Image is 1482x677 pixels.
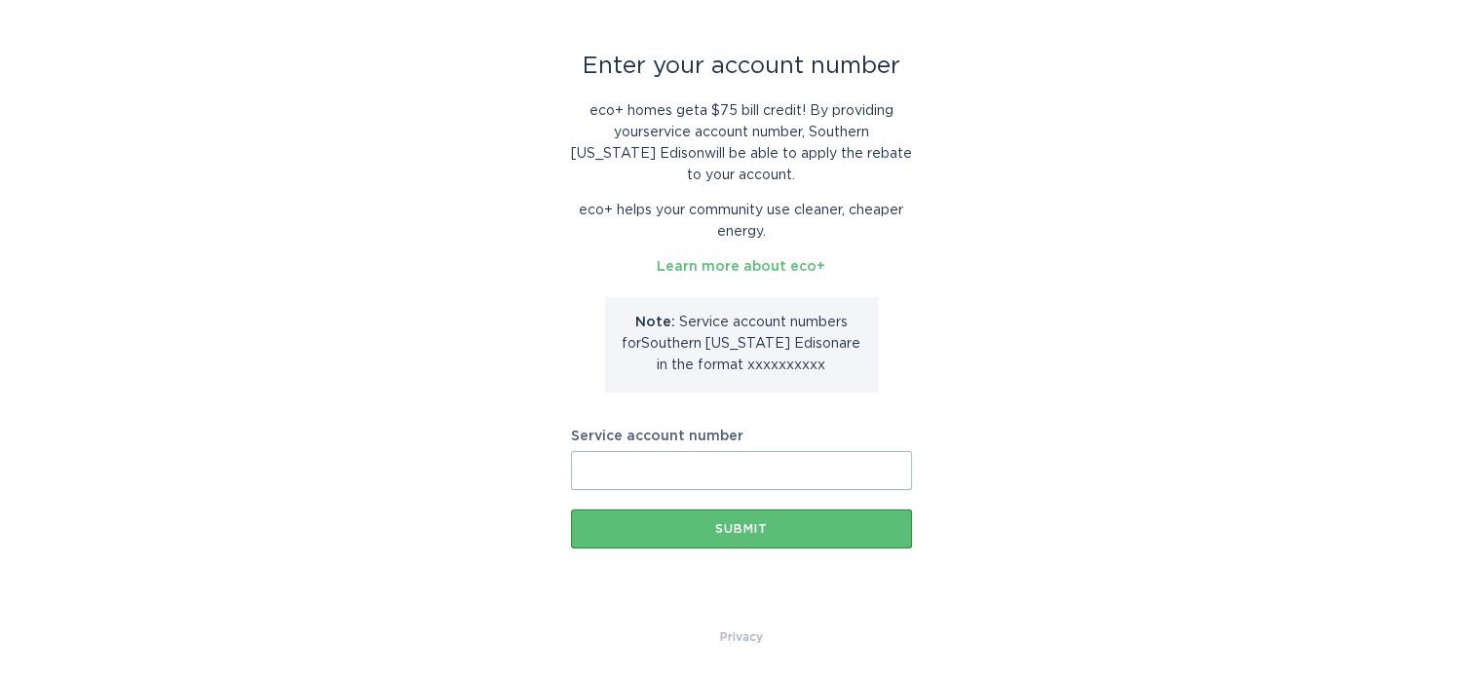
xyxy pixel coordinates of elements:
[720,626,763,648] a: Privacy Policy & Terms of Use
[620,312,863,376] p: Service account number s for Southern [US_STATE] Edison are in the format xxxxxxxxxx
[571,509,912,548] button: Submit
[571,56,912,77] div: Enter your account number
[571,100,912,186] p: eco+ homes get a $75 bill credit ! By providing your service account number , Southern [US_STATE]...
[635,316,675,329] strong: Note:
[571,200,912,243] p: eco+ helps your community use cleaner, cheaper energy.
[571,430,912,443] label: Service account number
[581,523,902,535] div: Submit
[657,260,825,274] a: Learn more about eco+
